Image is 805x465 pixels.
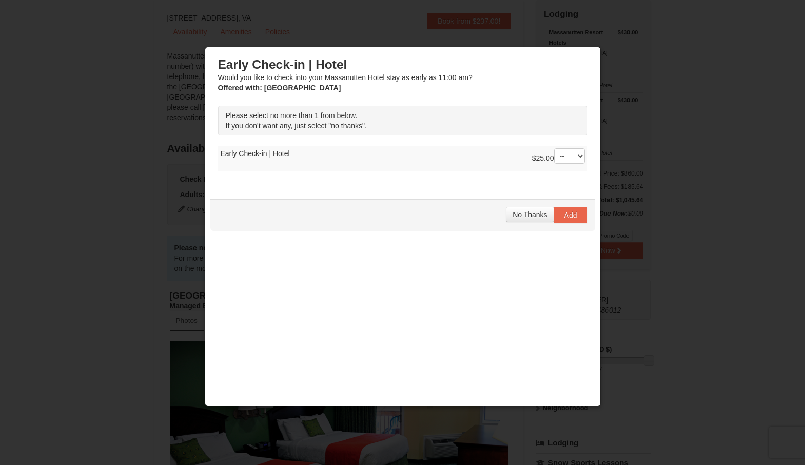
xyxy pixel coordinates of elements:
[218,146,587,171] td: Early Check-in | Hotel
[218,84,260,92] span: Offered with
[218,57,587,93] div: Would you like to check into your Massanutten Hotel stay as early as 11:00 am?
[226,122,367,130] span: If you don't want any, just select "no thanks".
[218,84,341,92] strong: : [GEOGRAPHIC_DATA]
[513,210,547,219] span: No Thanks
[532,148,585,169] div: $25.00
[554,207,587,223] button: Add
[506,207,554,222] button: No Thanks
[226,111,358,120] span: Please select no more than 1 from below.
[564,211,577,219] span: Add
[218,57,587,72] h3: Early Check-in | Hotel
